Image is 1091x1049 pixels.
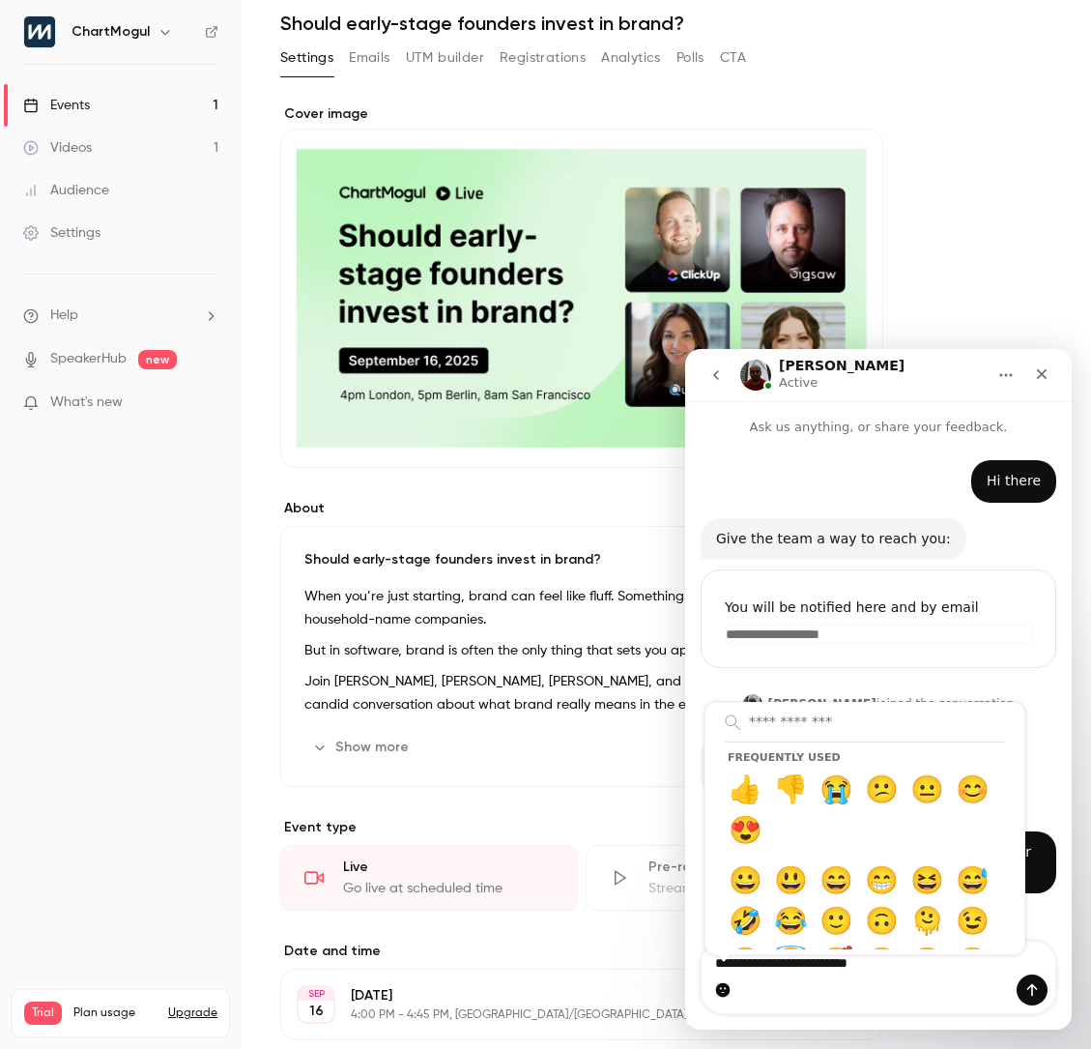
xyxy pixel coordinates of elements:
li: help-dropdown-opener [23,306,218,326]
div: Videos [23,138,92,158]
span: Trial [24,1002,62,1025]
button: CTA [720,43,746,73]
p: Should early-stage founders invest in brand? [304,550,859,569]
button: UTM builder [406,43,484,73]
p: When you’re just starting, brand can feel like fluff. Something for later. Something for househol... [304,585,859,631]
button: Polls [676,43,704,73]
section: Cover image [280,104,883,468]
iframe: Intercom live chat [685,349,1072,1030]
button: Registrations [500,43,586,73]
p: [DATE] [351,986,781,1005]
span: new [138,350,177,369]
p: Join [PERSON_NAME], [PERSON_NAME], [PERSON_NAME], and [PERSON_NAME] for a candid conversation abo... [304,670,859,716]
button: Settings [280,43,333,73]
div: Events [23,96,90,115]
img: ChartMogul [24,16,55,47]
button: Analytics [601,43,661,73]
button: Show more [304,732,420,763]
button: Upgrade [168,1005,217,1021]
div: Audience [23,181,109,200]
div: Go live at scheduled time [343,879,554,898]
p: 4:00 PM - 4:45 PM, [GEOGRAPHIC_DATA]/[GEOGRAPHIC_DATA] [351,1007,781,1023]
div: Pre-recorded videoStream at scheduled time [586,845,883,911]
p: 16 [309,1002,324,1021]
span: What's new [50,393,123,413]
span: Plan usage [73,1005,157,1021]
span: Help [50,306,78,326]
p: But in software, brand is often the only thing that sets you apart. [304,639,859,662]
label: Cover image [280,104,883,124]
h6: ChartMogul [72,22,150,42]
label: About [280,499,883,518]
div: SEP [299,987,333,1001]
a: SpeakerHub [50,349,127,369]
div: Stream at scheduled time [648,879,859,898]
div: Settings [23,223,100,243]
h1: Should early-stage founders invest in brand? [280,12,1052,35]
label: Date and time [280,942,883,961]
div: Pre-recorded video [648,858,859,877]
p: Event type [280,818,883,837]
button: Emails [349,43,389,73]
div: LiveGo live at scheduled time [280,845,578,911]
div: Live [343,858,554,877]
